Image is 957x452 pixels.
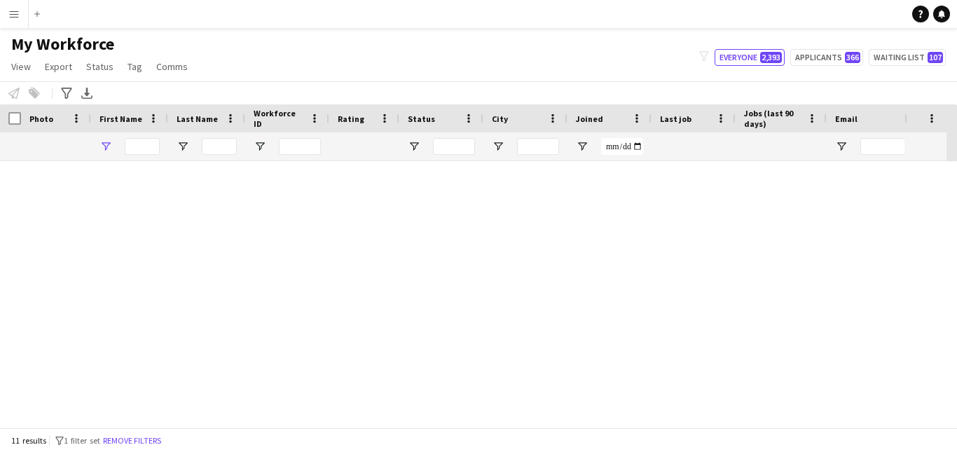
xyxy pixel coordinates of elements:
button: Everyone2,393 [715,49,785,66]
a: Export [39,57,78,76]
span: Last job [660,114,691,124]
span: View [11,60,31,73]
span: Email [835,114,858,124]
span: My Workforce [11,34,114,55]
input: City Filter Input [517,138,559,155]
button: Open Filter Menu [835,140,848,153]
span: Status [408,114,435,124]
button: Open Filter Menu [408,140,420,153]
button: Open Filter Menu [99,140,112,153]
span: Workforce ID [254,108,304,129]
span: Jobs (last 90 days) [744,108,801,129]
span: Comms [156,60,188,73]
input: Workforce ID Filter Input [279,138,321,155]
button: Open Filter Menu [177,140,189,153]
span: Tag [128,60,142,73]
a: Status [81,57,119,76]
button: Open Filter Menu [254,140,266,153]
input: Joined Filter Input [601,138,643,155]
span: Status [86,60,113,73]
span: Rating [338,114,364,124]
app-action-btn: Advanced filters [58,85,75,102]
span: 2,393 [760,52,782,63]
span: Photo [29,114,53,124]
span: Export [45,60,72,73]
input: First Name Filter Input [125,138,160,155]
span: 1 filter set [64,435,100,446]
button: Waiting list107 [869,49,946,66]
span: 107 [928,52,943,63]
a: Comms [151,57,193,76]
a: View [6,57,36,76]
span: First Name [99,114,142,124]
span: Joined [576,114,603,124]
input: Status Filter Input [433,138,475,155]
button: Applicants366 [790,49,863,66]
button: Open Filter Menu [492,140,504,153]
app-action-btn: Export XLSX [78,85,95,102]
span: Last Name [177,114,218,124]
button: Open Filter Menu [576,140,588,153]
span: 366 [845,52,860,63]
a: Tag [122,57,148,76]
span: City [492,114,508,124]
input: Last Name Filter Input [202,138,237,155]
button: Remove filters [100,433,164,448]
